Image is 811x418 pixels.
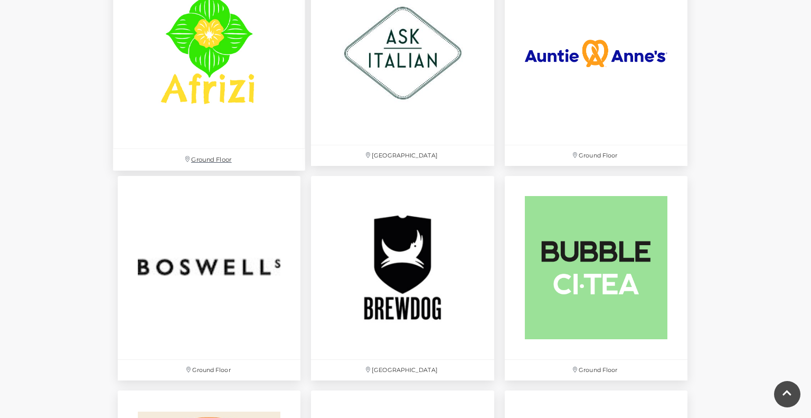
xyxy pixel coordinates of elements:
[118,360,300,380] p: Ground Floor
[311,360,494,380] p: [GEOGRAPHIC_DATA]
[499,171,693,385] a: Ground Floor
[311,145,494,166] p: [GEOGRAPHIC_DATA]
[113,149,305,171] p: Ground Floor
[505,360,687,380] p: Ground Floor
[112,171,306,385] a: Ground Floor
[306,171,499,385] a: [GEOGRAPHIC_DATA]
[505,145,687,166] p: Ground Floor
